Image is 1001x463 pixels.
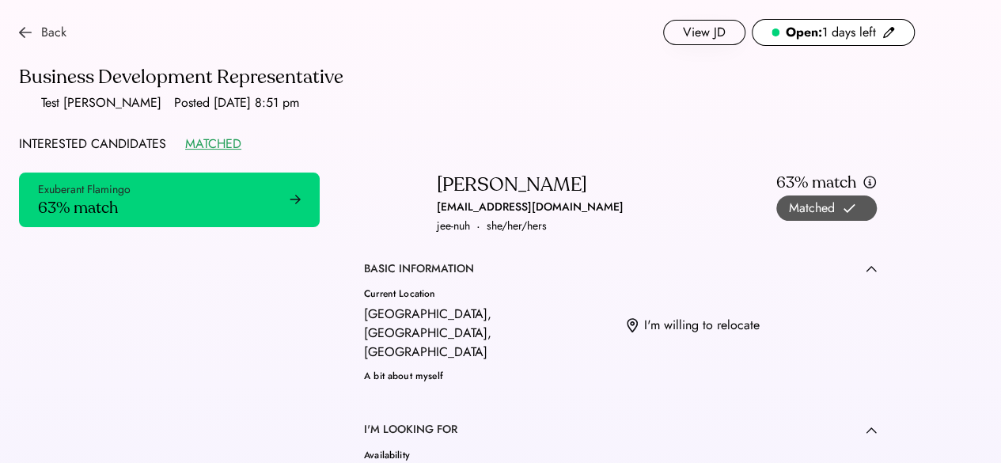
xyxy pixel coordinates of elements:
div: [GEOGRAPHIC_DATA], [GEOGRAPHIC_DATA], [GEOGRAPHIC_DATA] [364,305,614,362]
div: Exuberant Flamingo [38,182,131,198]
div: Availability [364,450,877,460]
img: caret-up.svg [866,427,877,434]
strong: Open: [786,23,822,41]
img: arrow-back.svg [19,26,32,39]
div: Matched [789,199,835,218]
div: 63% match [38,198,118,218]
img: location.svg [627,318,638,334]
div: jee-nuh [437,217,470,236]
div: I'm willing to relocate [644,316,760,335]
div: Posted [DATE] 8:51 pm [174,93,299,112]
div: MATCHED [185,135,241,154]
div: I'M LOOKING FOR [364,422,457,438]
div: A bit about myself [364,371,877,381]
img: arrow-right-black.svg [290,194,301,205]
img: pencil-black.svg [882,26,895,39]
div: Business Development Representative [19,65,915,90]
div: · [476,217,480,236]
img: info.svg [863,175,877,190]
div: INTERESTED CANDIDATES [19,135,166,154]
div: Back [41,23,66,42]
div: she/her/hers [487,217,547,236]
div: [EMAIL_ADDRESS][DOMAIN_NAME] [437,198,624,217]
button: View JD [663,20,745,45]
div: 63% match [776,173,856,192]
img: yH5BAEAAAAALAAAAAABAAEAAAIBRAA7 [19,95,35,111]
img: yH5BAEAAAAALAAAAAABAAEAAAIBRAA7 [364,173,427,235]
div: [PERSON_NAME] [437,173,587,198]
div: 1 days left [786,23,876,42]
img: caret-up.svg [866,265,877,272]
div: BASIC INFORMATION [364,261,474,277]
div: Current Location [364,289,614,298]
div: Test [PERSON_NAME] [41,93,161,112]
